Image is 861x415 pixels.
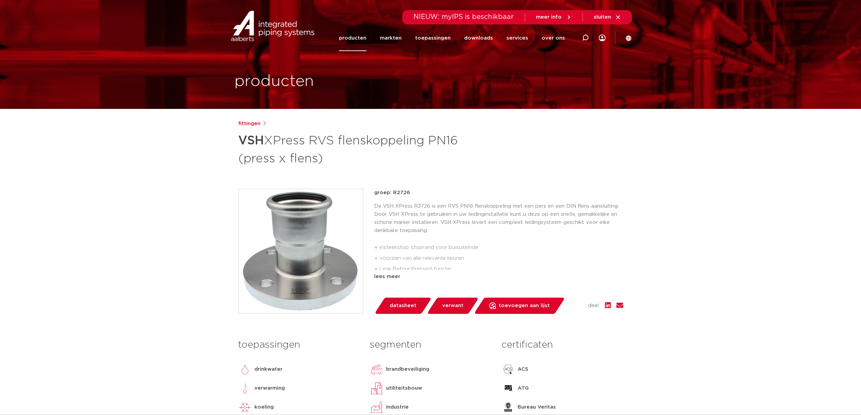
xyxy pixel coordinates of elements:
[386,403,409,411] p: industrie
[536,15,562,20] span: meer info
[254,384,285,392] p: verwarming
[380,25,402,51] a: markten
[499,300,550,311] span: toevoegen aan lijst
[254,365,282,373] p: drinkwater
[254,403,274,411] p: koeling
[374,202,623,235] p: De VSH XPress R2726 is een RVS PN16 flenskoppeling met een pers en een DIN flens aansluiting. Doo...
[239,189,363,314] img: Product Image for VSH XPress RVS flenskoppeling PN16 (press x flens)
[370,338,491,352] h3: segmenten
[370,363,383,376] img: brandbeveiliging
[501,400,515,414] img: Bureau Veritas
[374,298,432,314] a: datasheet
[339,25,366,51] a: producten
[413,14,514,20] span: NIEUW: myIPS is beschikbaar
[506,25,528,51] a: services
[594,14,621,20] a: sluiten
[238,135,264,147] strong: VSH
[386,384,422,392] p: utiliteitsbouw
[390,300,416,311] span: datasheet
[234,71,314,92] h1: producten
[501,338,623,352] h3: certificaten
[588,302,599,310] span: deel:
[501,382,515,395] img: ATG
[370,400,383,414] img: industrie
[238,120,260,128] a: fittingen
[442,300,463,311] span: verwant
[518,403,556,411] p: Bureau Veritas
[501,363,515,376] img: ACS
[374,273,623,281] div: lees meer
[380,253,623,264] li: voorzien van alle relevante keuren
[370,382,383,395] img: utiliteitsbouw
[339,25,565,51] nav: Menu
[427,298,479,314] a: verwant
[518,384,529,392] p: ATG
[238,382,252,395] img: verwarming
[238,400,252,414] img: koeling
[542,25,565,51] a: over ons
[238,131,492,167] h1: XPress RVS flenskoppeling PN16 (press x flens)
[536,14,572,20] a: meer info
[518,365,528,373] p: ACS
[380,264,623,275] li: Leak Before Pressed-functie
[374,189,623,197] p: groep: R2726
[464,25,493,51] a: downloads
[238,338,360,352] h3: toepassingen
[594,15,611,20] span: sluiten
[238,363,252,376] img: drinkwater
[386,365,429,373] p: brandbeveiliging
[380,242,623,253] li: insteekstop: stoprand voor buisuiteinde
[415,25,451,51] a: toepassingen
